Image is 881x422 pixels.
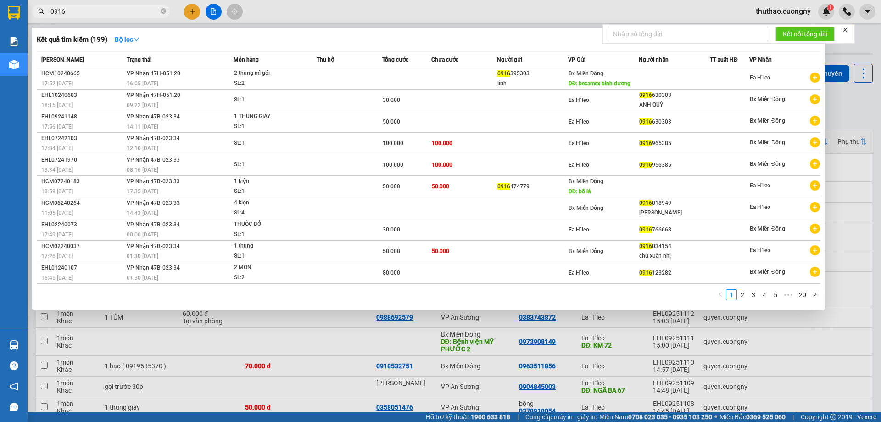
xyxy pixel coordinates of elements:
span: Món hàng [234,56,259,63]
span: 17:35 [DATE] [127,188,158,195]
span: plus-circle [810,94,820,104]
span: VP Nhận 47B-023.33 [127,178,180,185]
span: Ea H`leo [569,270,589,276]
a: 20 [796,290,809,300]
img: solution-icon [9,37,19,46]
button: left [715,289,726,300]
span: 09:22 [DATE] [127,102,158,108]
span: question-circle [10,361,18,370]
span: Thu hộ [317,56,334,63]
li: 2 [737,289,748,300]
span: Bx Miền Đông [750,96,785,102]
span: VP Nhận 47B-023.34 [127,221,180,228]
span: right [812,292,818,297]
div: HCM02240037 [41,242,124,251]
span: DĐ: becamex bình dương [569,80,631,87]
div: SL: 1 [234,138,303,148]
div: 630303 [639,117,709,127]
span: 14:11 [DATE] [127,124,158,130]
li: 4 [759,289,770,300]
div: 766668 [639,225,709,235]
span: VP Nhận 47B-023.34 [127,113,180,120]
div: HCM10240665 [41,69,124,79]
span: plus-circle [810,180,820,191]
a: 5 [770,290,781,300]
div: SL: 1 [234,251,303,261]
span: 30.000 [383,97,400,103]
img: logo-vxr [8,6,20,20]
span: 01:30 [DATE] [127,253,158,259]
div: 1 kiện [234,176,303,186]
span: 17:52 [DATE] [41,80,73,87]
span: Bx Miền Đông [750,161,785,167]
span: DĐ: bố lá [569,188,591,195]
li: Next 5 Pages [781,289,796,300]
span: 0916 [639,92,652,98]
span: 17:49 [DATE] [41,231,73,238]
span: ••• [781,289,796,300]
h3: Kết quả tìm kiếm ( 199 ) [37,35,107,45]
span: plus-circle [810,224,820,234]
span: search [38,8,45,15]
span: 100.000 [432,140,452,146]
span: Ea H`leo [750,247,770,253]
strong: Bộ lọc [115,36,139,43]
div: 630303 [639,90,709,100]
span: plus-circle [810,267,820,277]
span: Người gửi [497,56,522,63]
span: close [842,27,848,33]
div: SL: 2 [234,79,303,89]
span: 100.000 [432,162,452,168]
span: 0916 [497,70,510,77]
input: Tìm tên, số ĐT hoặc mã đơn [50,6,159,17]
div: 2 MÓN [234,263,303,273]
span: 50.000 [383,118,400,125]
span: 17:56 [DATE] [41,124,73,130]
img: warehouse-icon [9,340,19,350]
span: 18:15 [DATE] [41,102,73,108]
span: 17:26 [DATE] [41,253,73,259]
div: EHL07242103 [41,134,124,143]
div: chú xuân nhị [639,251,709,261]
span: Bx Miền Đông [750,225,785,232]
a: 2 [737,290,747,300]
button: Kết nối tổng đài [775,27,835,41]
span: 17:34 [DATE] [41,145,73,152]
span: Bx Miền Đông [750,269,785,275]
span: VP Nhận 47B-023.33 [127,200,180,206]
div: SL: 1 [234,230,303,240]
span: Ea H`leo [750,204,770,210]
div: SL: 1 [234,95,303,105]
span: Bx Miền Đông [750,118,785,124]
span: 0916 [639,200,652,206]
div: SL: 1 [234,160,303,170]
span: plus-circle [810,159,820,169]
span: plus-circle [810,202,820,212]
span: Ea H`leo [569,118,589,125]
a: 4 [759,290,769,300]
span: 50.000 [432,183,449,190]
span: VP Nhận 47B-023.33 [127,157,180,163]
span: VP Nhận 47B-023.34 [127,243,180,249]
span: 50.000 [383,248,400,254]
span: plus-circle [810,116,820,126]
span: 100.000 [383,140,403,146]
span: Ea H`leo [569,162,589,168]
span: VP Nhận 47B-023.34 [127,264,180,271]
span: 0916 [639,226,652,233]
div: HCM06240264 [41,198,124,208]
div: HCM07240183 [41,177,124,186]
span: 50.000 [432,248,449,254]
div: EHL09241148 [41,112,124,122]
span: Bx Miền Đông [569,178,604,185]
div: 1 THÙNG GIẤY [234,112,303,122]
span: Chưa cước [431,56,458,63]
div: 2 thùng mì gói [234,68,303,79]
span: [PERSON_NAME] [41,56,84,63]
span: 11:05 [DATE] [41,210,73,216]
span: 01:30 [DATE] [127,275,158,281]
div: EHL01240107 [41,263,124,273]
div: EHL10240603 [41,90,124,100]
span: VP Nhận 47B-023.34 [127,135,180,141]
span: Ea H`leo [569,97,589,103]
